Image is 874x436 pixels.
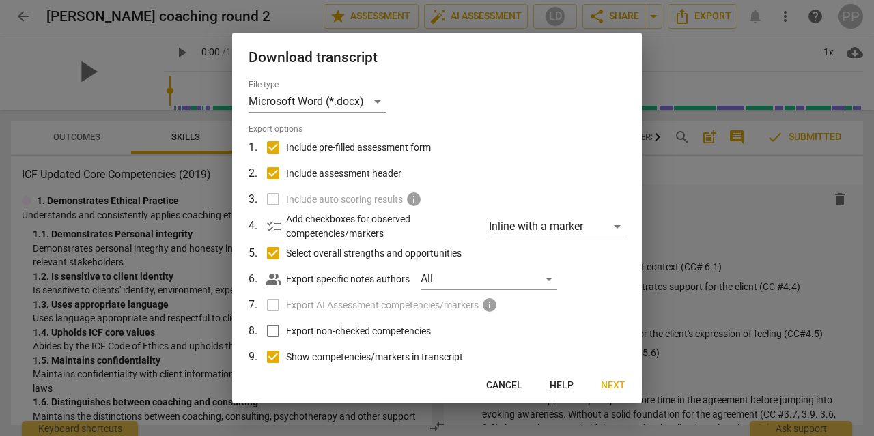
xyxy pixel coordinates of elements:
span: Export non-checked competencies [286,324,431,338]
span: Upgrade to Teams/Academy plan to implement [406,191,422,207]
h2: Download transcript [249,49,625,66]
span: Select overall strengths and opportunities [286,246,462,261]
p: Add checkboxes for observed competencies/markers [286,212,478,240]
span: Include pre-filled assessment form [286,141,431,155]
td: 6 . [249,266,266,292]
span: Help [550,379,574,392]
div: Inline with a marker [489,216,625,237]
span: Next [601,379,625,392]
div: Microsoft Word (*.docx) [249,91,386,113]
td: 7 . [249,292,266,318]
td: 1 . [249,134,266,160]
button: Help [539,373,584,398]
span: people_alt [266,271,282,287]
p: Export specific notes authors [286,272,410,287]
label: File type [249,81,279,89]
td: 9 . [249,344,266,370]
span: Export options [249,123,625,135]
button: Next [590,373,636,398]
td: 3 . [249,186,266,212]
div: All [421,268,557,290]
span: Show competencies/markers in transcript [286,350,463,364]
td: 2 . [249,160,266,186]
span: Export AI Assessment competencies/markers [286,298,479,313]
td: 4 . [249,212,266,240]
span: checklist [266,218,282,235]
span: Include assessment header [286,166,401,181]
span: Cancel [486,379,522,392]
td: 8 . [249,318,266,344]
button: Cancel [475,373,533,398]
span: Purchase a subscription to enable [481,297,498,313]
td: 5 . [249,240,266,266]
span: Include auto scoring results [286,192,403,207]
